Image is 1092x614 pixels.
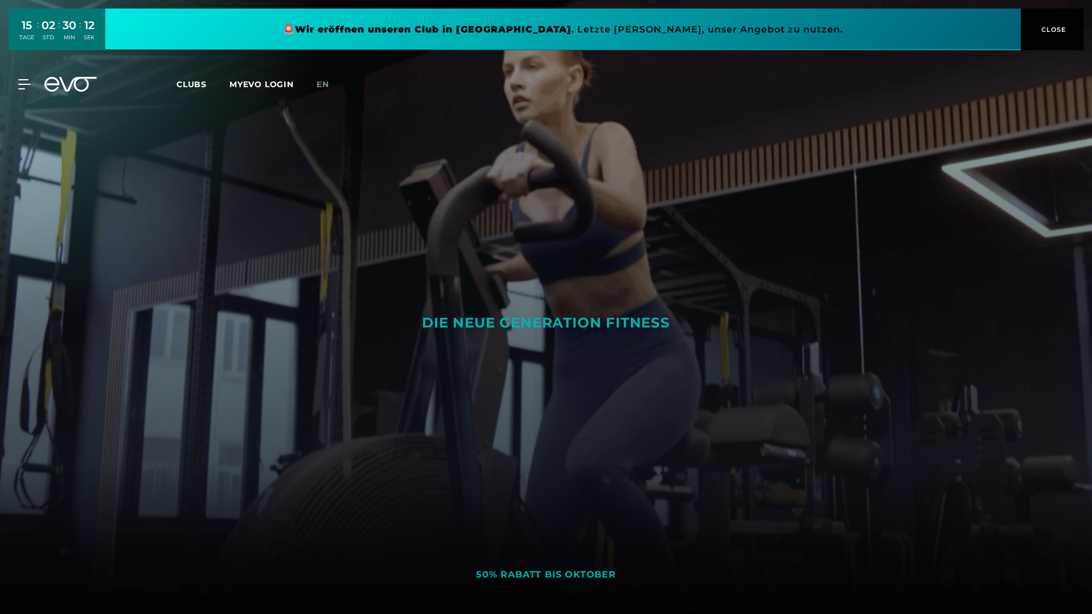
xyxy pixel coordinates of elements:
[63,17,76,34] div: 30
[317,78,343,91] a: en
[37,18,39,48] div: :
[1038,24,1066,35] span: CLOSE
[229,79,294,89] a: MYEVO LOGIN
[176,79,207,89] span: Clubs
[79,18,81,48] div: :
[84,34,95,42] div: SEK
[19,17,34,34] div: 15
[19,34,34,42] div: TAGE
[42,17,55,34] div: 02
[317,79,329,89] span: en
[58,18,60,48] div: :
[42,34,55,42] div: STD
[476,569,616,581] div: 50% RABATT BIS OKTOBER
[84,17,95,34] div: 12
[63,34,76,42] div: MIN
[350,314,742,332] div: DIE NEUE GENERATION FITNESS
[176,79,229,89] a: Clubs
[1021,9,1083,50] button: CLOSE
